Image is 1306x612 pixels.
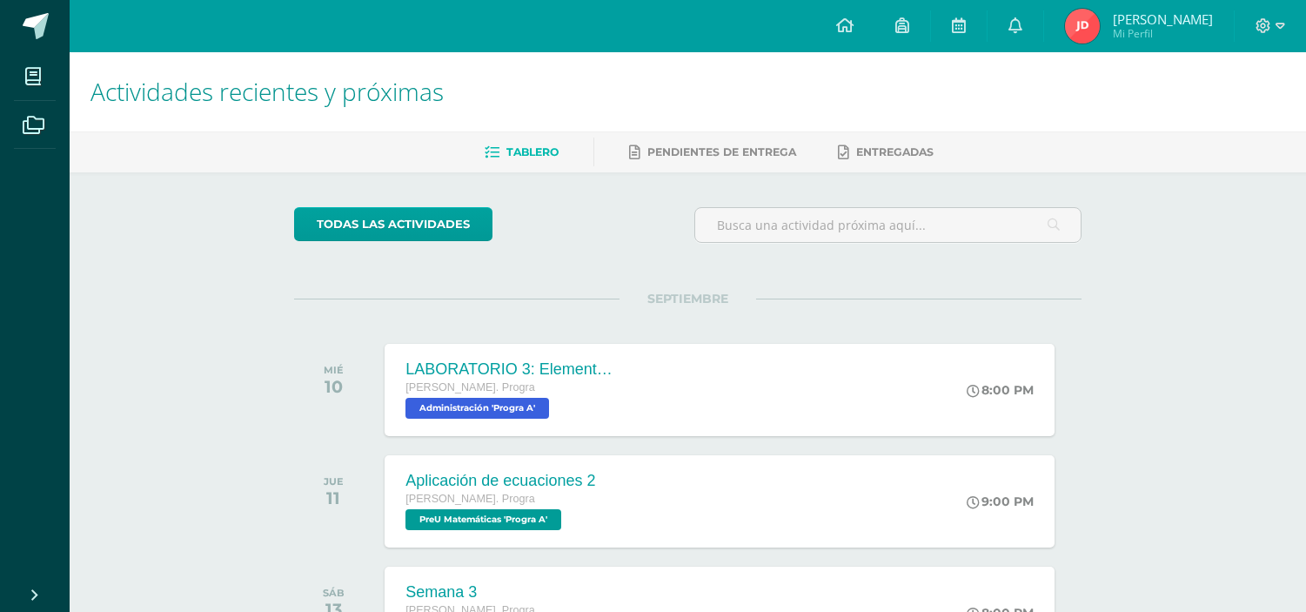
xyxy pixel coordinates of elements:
[485,138,559,166] a: Tablero
[294,207,492,241] a: todas las Actividades
[506,145,559,158] span: Tablero
[647,145,796,158] span: Pendientes de entrega
[405,381,534,393] span: [PERSON_NAME]. Progra
[90,75,444,108] span: Actividades recientes y próximas
[629,138,796,166] a: Pendientes de entrega
[405,493,534,505] span: [PERSON_NAME]. Progra
[324,475,344,488] div: JUE
[967,382,1034,398] div: 8:00 PM
[1113,26,1213,41] span: Mi Perfil
[1113,10,1213,28] span: [PERSON_NAME]
[405,472,595,490] div: Aplicación de ecuaciones 2
[620,291,756,306] span: SEPTIEMBRE
[405,360,614,379] div: LABORATORIO 3: Elementos [PERSON_NAME].
[323,587,345,599] div: SÁB
[324,488,344,508] div: 11
[405,583,560,602] div: Semana 3
[405,398,549,419] span: Administración 'Progra A'
[324,376,344,397] div: 10
[405,509,561,530] span: PreU Matemáticas 'Progra A'
[838,138,934,166] a: Entregadas
[856,145,934,158] span: Entregadas
[695,208,1081,242] input: Busca una actividad próxima aquí...
[1065,9,1100,44] img: 9e286267329b314d6b19cc028113f156.png
[324,364,344,376] div: MIÉ
[967,494,1034,509] div: 9:00 PM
